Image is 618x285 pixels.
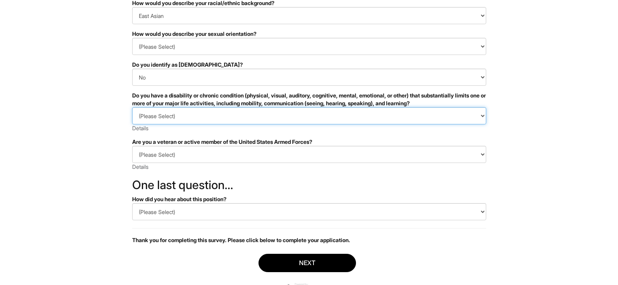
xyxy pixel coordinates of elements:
[132,38,486,55] select: How would you describe your sexual orientation?
[132,236,486,244] p: Thank you for completing this survey. Please click below to complete your application.
[132,125,149,131] a: Details
[132,195,486,203] div: How did you hear about this position?
[132,163,149,170] a: Details
[132,7,486,24] select: How would you describe your racial/ethnic background?
[132,138,486,146] div: Are you a veteran or active member of the United States Armed Forces?
[132,92,486,107] div: Do you have a disability or chronic condition (physical, visual, auditory, cognitive, mental, emo...
[132,30,486,38] div: How would you describe your sexual orientation?
[132,179,486,191] h2: One last question…
[132,203,486,220] select: How did you hear about this position?
[259,254,356,272] button: Next
[132,69,486,86] select: Do you identify as transgender?
[132,61,486,69] div: Do you identify as [DEMOGRAPHIC_DATA]?
[132,107,486,124] select: Do you have a disability or chronic condition (physical, visual, auditory, cognitive, mental, emo...
[132,146,486,163] select: Are you a veteran or active member of the United States Armed Forces?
